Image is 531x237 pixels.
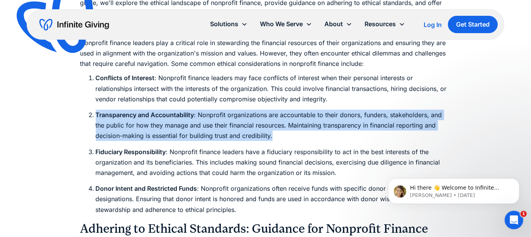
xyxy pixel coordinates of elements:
iframe: Intercom notifications message [377,162,531,216]
div: Resources [365,19,396,29]
div: Who We Serve [260,19,303,29]
li: : Nonprofit finance leaders may face conflicts of interest when their personal interests or relat... [96,73,451,104]
div: Solutions [210,19,238,29]
p: Nonprofit finance leaders play a critical role in stewarding the financial resources of their org... [80,38,451,69]
strong: Transparency and Accountability [96,111,194,119]
a: Get Started [448,16,498,33]
strong: Conflicts of Interest [96,74,155,82]
li: : Nonprofit organizations are accountable to their donors, funders, stakeholders, and the public ... [96,110,451,141]
iframe: Intercom live chat [505,211,523,229]
div: Who We Serve [254,16,318,32]
a: Log In [424,20,442,29]
div: Solutions [204,16,254,32]
li: : Nonprofit finance leaders have a fiduciary responsibility to act in the best interests of the o... [96,147,451,178]
strong: Fiduciary Responsibility [96,148,166,156]
li: : Nonprofit organizations often receive funds with specific donor restrictions or designations. E... [96,183,451,215]
span: 1 [521,211,527,217]
div: Resources [358,16,411,32]
div: Log In [424,22,442,28]
a: home [39,18,109,31]
div: About [324,19,343,29]
div: About [318,16,358,32]
strong: Donor Intent and Restricted Funds [96,185,197,192]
